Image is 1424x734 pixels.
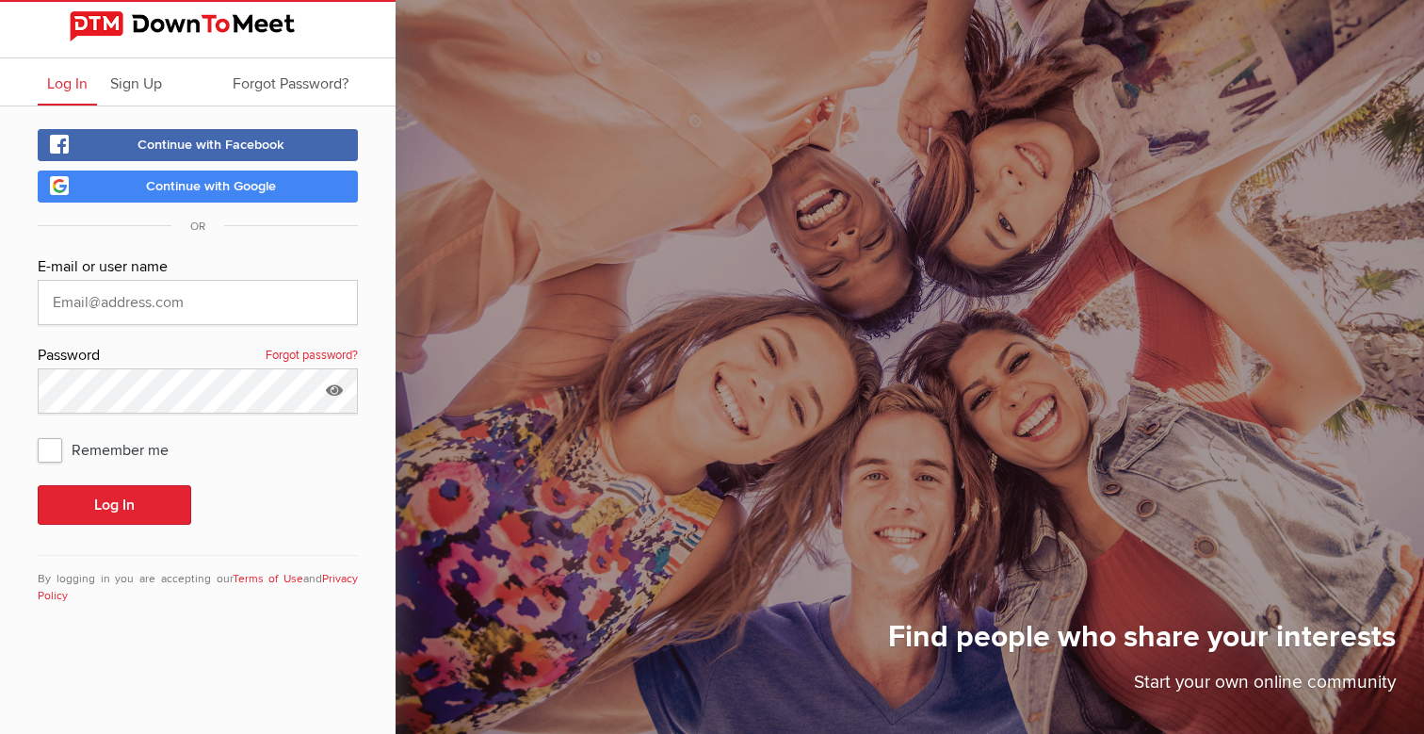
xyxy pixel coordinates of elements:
[38,555,358,605] div: By logging in you are accepting our and
[146,178,276,194] span: Continue with Google
[70,11,326,41] img: DownToMeet
[233,74,348,93] span: Forgot Password?
[233,572,304,586] a: Terms of Use
[266,344,358,368] a: Forgot password?
[38,344,358,368] div: Password
[38,432,187,466] span: Remember me
[38,129,358,161] a: Continue with Facebook
[138,137,284,153] span: Continue with Facebook
[171,220,224,234] span: OR
[47,74,88,93] span: Log In
[101,58,171,106] a: Sign Up
[110,74,162,93] span: Sign Up
[38,171,358,203] a: Continue with Google
[38,485,191,525] button: Log In
[223,58,358,106] a: Forgot Password?
[888,618,1396,669] h1: Find people who share your interests
[888,669,1396,706] p: Start your own online community
[38,255,358,280] div: E-mail or user name
[38,280,358,325] input: Email@address.com
[38,58,97,106] a: Log In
